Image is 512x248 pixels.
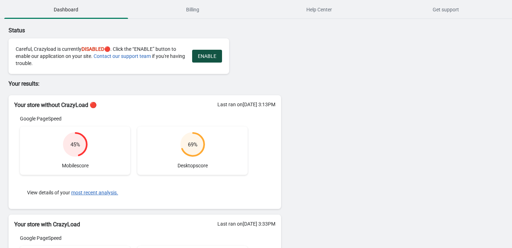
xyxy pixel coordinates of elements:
[198,53,216,59] span: ENABLE
[81,46,104,52] span: DISABLED
[4,3,128,16] span: Dashboard
[94,53,151,59] a: Contact our support team
[9,80,281,88] p: Your results:
[20,182,248,203] div: View details of your
[16,45,185,67] div: Careful, Crazyload is currently 🔴. Click the “ENABLE” button to enable our application on your si...
[258,3,381,16] span: Help Center
[14,101,275,109] h2: Your store without CrazyLoad 🔴
[217,101,275,108] div: Last ran on [DATE] 3:13PM
[20,126,130,175] div: Mobile score
[14,220,275,229] h2: Your store with CrazyLoad
[217,220,275,227] div: Last ran on [DATE] 3:33PM
[192,50,222,63] button: ENABLE
[20,115,248,122] div: Google PageSpeed
[71,190,118,195] button: most recent analysis.
[3,0,130,19] button: Dashboard
[137,126,248,175] div: Desktop score
[9,26,281,35] p: Status
[384,3,508,16] span: Get support
[188,141,197,148] div: 69 %
[131,3,255,16] span: Billing
[70,141,80,148] div: 45 %
[20,234,248,242] div: Google PageSpeed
